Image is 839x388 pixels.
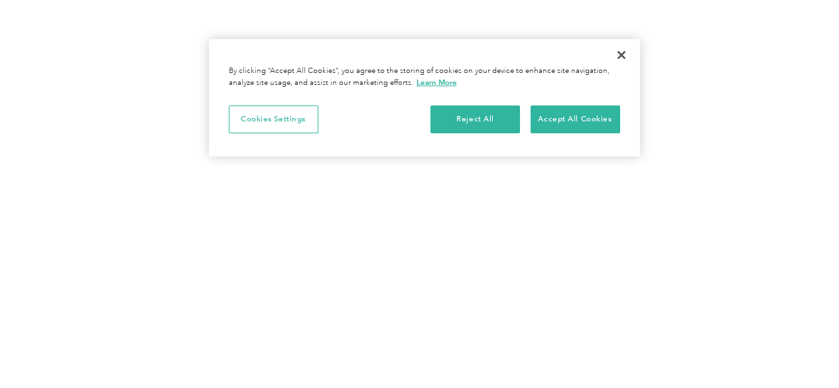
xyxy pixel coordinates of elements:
[229,105,318,133] button: Cookies Settings
[209,39,640,157] div: Cookie banner
[430,105,520,133] button: Reject All
[229,66,620,89] div: By clicking “Accept All Cookies”, you agree to the storing of cookies on your device to enhance s...
[531,105,620,133] button: Accept All Cookies
[607,40,636,70] button: Close
[417,78,457,87] a: More information about your privacy, opens in a new tab
[209,39,640,157] div: Privacy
